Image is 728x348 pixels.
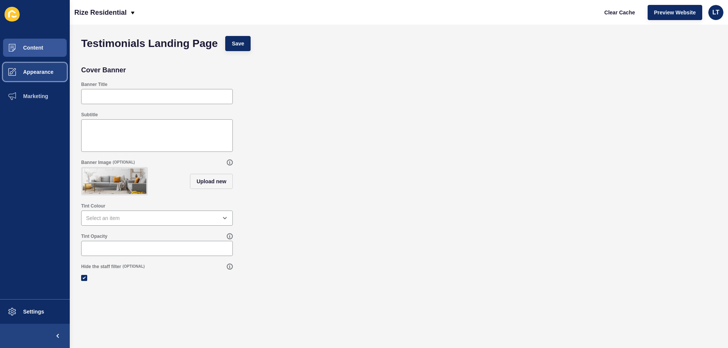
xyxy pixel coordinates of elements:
h2: Cover Banner [81,66,126,74]
p: Rize Residential [74,3,127,22]
button: Preview Website [648,5,702,20]
button: Upload new [190,174,233,189]
span: Clear Cache [604,9,635,16]
span: Preview Website [654,9,696,16]
span: (OPTIONAL) [122,264,144,269]
label: Tint Colour [81,203,105,209]
img: fca492b558b5531bfb2cf8448e38ed5c.png [83,169,146,194]
button: Save [225,36,251,51]
label: Hide the staff filter [81,264,121,270]
label: Banner Image [81,159,111,165]
label: Subtitle [81,112,98,118]
button: Clear Cache [598,5,642,20]
h1: Testimonials Landing Page [81,40,218,47]
span: Upload new [196,178,226,185]
span: (OPTIONAL) [113,160,135,165]
span: LT [712,9,719,16]
div: open menu [81,211,233,226]
span: Save [232,40,244,47]
label: Banner Title [81,81,107,87]
label: Tint Opacity [81,233,107,239]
